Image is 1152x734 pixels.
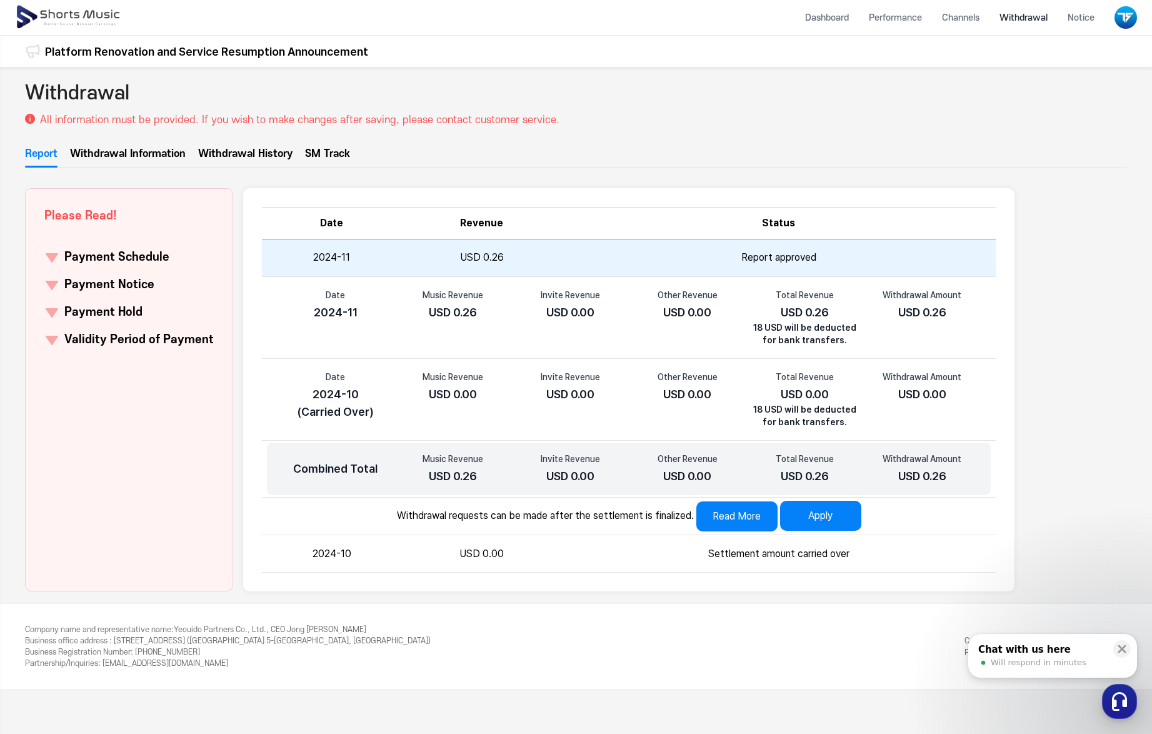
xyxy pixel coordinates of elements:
a: Settings [161,396,240,428]
label: Music Revenue [394,289,512,301]
button: Apply [780,501,861,531]
a: Notice [1058,1,1104,34]
span: Company name and representative name : [25,625,174,634]
span: USD 0.00 [781,388,829,401]
label: Withdrawal Amount [863,453,981,465]
span: USD 0.00 [663,388,711,401]
label: Total Revenue [746,289,864,301]
p: Payment Schedule [64,249,169,266]
span: Business office address : [25,636,112,645]
p: Validity Period of Payment [64,331,214,349]
span: USD 0.00 [429,388,477,401]
span: USD 0.00 [546,470,594,483]
a: Performance [859,1,932,34]
label: Date [277,371,394,383]
label: Other Revenue [629,289,746,301]
img: 설명 아이콘 [25,114,35,124]
span: Home [32,415,54,425]
label: Total Revenue [746,453,864,465]
span: USD 0.26 [429,306,477,319]
label: Other Revenue [629,371,746,383]
div: 2024-11 [277,304,394,321]
span: Withdrawal requests can be made after the settlement is finalized. [397,510,694,521]
p: Please Read! [44,208,117,224]
td: Settlement amount carried over [561,535,996,573]
td: Report approved [561,239,996,277]
a: Messages [83,396,161,428]
span: USD 0.00 [546,306,594,319]
a: Read More [696,501,778,531]
img: 사용자 이미지 [1114,6,1137,29]
span: USD 0.26 [429,470,477,483]
a: Withdrawal History [198,146,293,168]
div: Copyright © Shorts Music All Rights Reserved. [964,635,1127,658]
label: Date [277,289,394,301]
th: Date [262,208,402,239]
label: Invite Revenue [511,371,629,383]
a: Channels [932,1,989,34]
label: Withdrawal Amount [863,371,981,383]
label: Withdrawal Amount [863,289,981,301]
h2: Withdrawal [25,79,129,108]
span: Settings [185,415,216,425]
span: USD 0.26 [898,470,946,483]
button: Payment Schedule [44,249,214,266]
span: USD 0.00 [898,388,946,401]
span: USD 0.26 [781,470,829,483]
label: Total Revenue [746,371,864,383]
p: Payment Hold [64,304,143,321]
a: Withdrawal [989,1,1058,34]
span: Messages [104,416,141,426]
p: Payment Notice [64,276,154,294]
a: Privacy Policy [964,648,1015,656]
p: 18 USD will be deducted for bank transfers. [746,321,864,346]
button: Payment Notice [44,276,214,294]
a: Home [4,396,83,428]
a: Platform Renovation and Service Resumption Announcement [45,43,368,60]
span: USD 0.26 [781,306,829,319]
label: Other Revenue [629,453,746,465]
span: USD 0.00 [459,548,504,560]
div: Combined Total [277,460,394,478]
div: Yeouido Partners Co., Ltd., CEO Jong [PERSON_NAME] [STREET_ADDRESS] ([GEOGRAPHIC_DATA] 5-[GEOGRAP... [25,624,431,669]
div: 2024-10 (Carried Over) [277,386,394,421]
span: USD 0.00 [546,388,594,401]
label: Invite Revenue [511,453,629,465]
p: 18 USD will be deducted for bank transfers. [746,403,864,428]
span: USD 0.26 [898,306,946,319]
a: Dashboard [795,1,859,34]
label: Music Revenue [394,453,512,465]
label: Invite Revenue [511,289,629,301]
a: SM Track [305,146,350,168]
a: Report [25,146,58,168]
span: USD 0.00 [663,470,711,483]
th: Revenue [402,208,561,239]
span: USD 0.00 [663,306,711,319]
p: All information must be provided. If you wish to make changes after saving, please contact custom... [40,113,559,128]
a: Withdrawal Information [70,146,186,168]
button: Validity Period of Payment [44,331,214,349]
td: 2024-11 [262,239,402,277]
td: 2024-10 [262,535,402,573]
img: 알림 아이콘 [25,44,40,59]
span: USD 0.26 [460,251,504,263]
label: Music Revenue [394,371,512,383]
th: Status [561,208,996,239]
button: Payment Hold [44,304,214,321]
